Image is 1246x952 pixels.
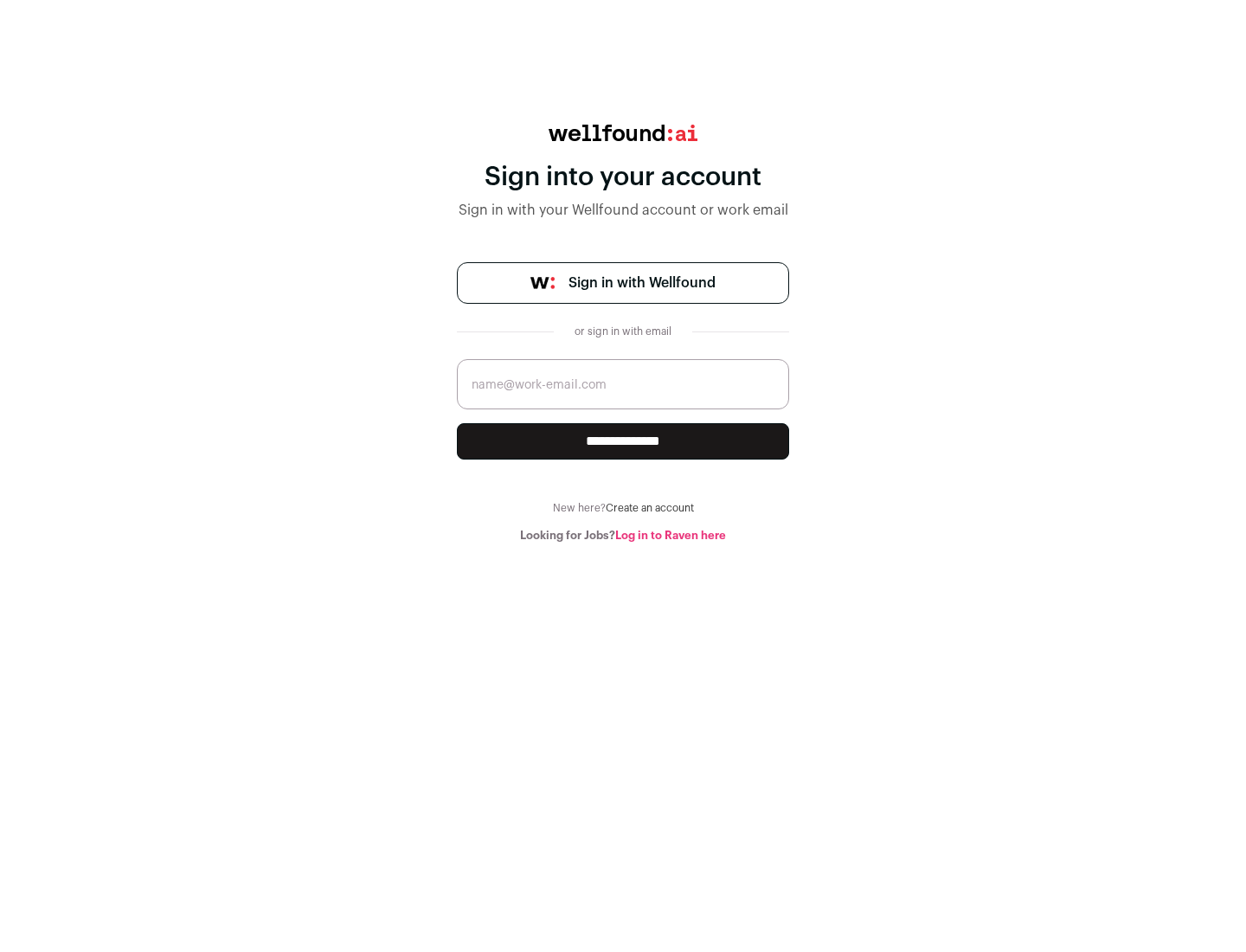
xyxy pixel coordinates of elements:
[457,162,789,193] div: Sign into your account
[457,359,789,409] input: name@work-email.com
[606,503,694,513] a: Create an account
[568,325,678,338] div: or sign in with email
[457,501,789,515] div: New here?
[457,262,789,304] a: Sign in with Wellfound
[530,277,555,289] img: wellfound-symbol-flush-black-fb3c872781a75f747ccb3a119075da62bfe97bd399995f84a933054e44a575c4.png
[457,200,789,221] div: Sign in with your Wellfound account or work email
[615,530,726,541] a: Log in to Raven here
[568,273,716,293] span: Sign in with Wellfound
[457,529,789,543] div: Looking for Jobs?
[549,125,697,141] img: wellfound:ai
